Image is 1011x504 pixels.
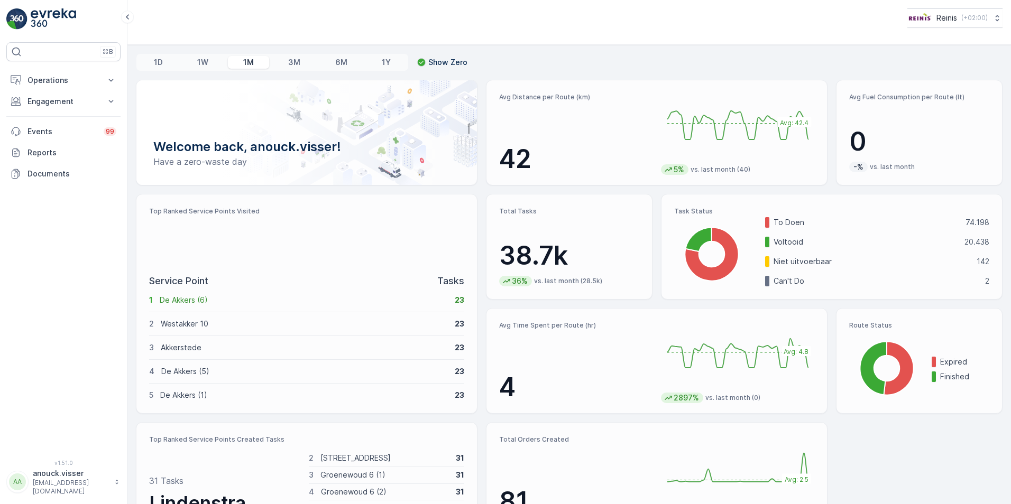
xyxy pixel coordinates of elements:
[6,460,121,466] span: v 1.51.0
[455,319,464,329] p: 23
[774,237,958,247] p: Voltooid
[27,75,99,86] p: Operations
[335,57,347,68] p: 6M
[321,487,449,497] p: Groenewoud 6 (2)
[428,57,467,68] p: Show Zero
[149,295,153,305] p: 1
[907,8,1003,27] button: Reinis(+02:00)
[103,48,113,56] p: ⌘B
[6,121,121,142] a: Events99
[966,217,989,228] p: 74.198
[149,366,154,377] p: 4
[499,207,639,216] p: Total Tasks
[149,390,153,400] p: 5
[153,155,460,168] p: Have a zero-waste day
[499,371,652,403] p: 4
[511,276,529,286] p: 36%
[6,70,121,91] button: Operations
[309,487,314,497] p: 4
[455,366,464,377] p: 23
[705,394,760,402] p: vs. last month (0)
[161,319,448,329] p: Westakker 10
[961,14,988,22] p: ( +02:00 )
[31,8,76,30] img: logo_light-DOdMpM7g.png
[149,342,154,353] p: 3
[154,57,163,68] p: 1D
[149,207,464,216] p: Top Ranked Service Points Visited
[499,93,652,101] p: Avg Distance per Route (km)
[499,435,652,444] p: Total Orders Created
[849,93,989,101] p: Avg Fuel Consumption per Route (lt)
[6,163,121,184] a: Documents
[106,127,114,136] p: 99
[940,371,989,382] p: Finished
[455,295,464,305] p: 23
[691,165,750,174] p: vs. last month (40)
[153,138,460,155] p: Welcome back, anouck.visser!
[437,274,464,288] p: Tasks
[456,453,464,463] p: 31
[149,474,183,487] p: 31 Tasks
[6,91,121,112] button: Engagement
[774,256,970,267] p: Niet uitvoerbaar
[149,435,464,444] p: Top Ranked Service Points Created Tasks
[161,366,448,377] p: De Akkers (5)
[849,126,989,157] p: 0
[455,390,464,400] p: 23
[309,453,314,463] p: 2
[309,470,314,480] p: 3
[673,164,685,175] p: 5%
[673,393,700,403] p: 2897%
[27,126,97,137] p: Events
[774,276,978,286] p: Can't Do
[6,8,27,30] img: logo
[288,57,300,68] p: 3M
[382,57,391,68] p: 1Y
[9,473,26,490] div: AA
[455,342,464,353] p: 23
[964,237,989,247] p: 20.438
[197,57,208,68] p: 1W
[499,143,652,175] p: 42
[27,147,116,158] p: Reports
[977,256,989,267] p: 142
[243,57,254,68] p: 1M
[907,12,932,24] img: Reinis-Logo-Vrijstaand_Tekengebied-1-copy2_aBO4n7j.png
[160,390,448,400] p: De Akkers (1)
[456,470,464,480] p: 31
[849,321,989,330] p: Route Status
[320,453,449,463] p: [STREET_ADDRESS]
[149,274,208,288] p: Service Point
[499,321,652,330] p: Avg Time Spent per Route (hr)
[6,142,121,163] a: Reports
[870,163,915,171] p: vs. last month
[936,13,957,23] p: Reinis
[27,96,99,107] p: Engagement
[33,468,109,479] p: anouck.visser
[456,487,464,497] p: 31
[149,319,154,329] p: 2
[674,207,989,216] p: Task Status
[320,470,449,480] p: Groenewoud 6 (1)
[852,162,865,172] p: -%
[940,357,989,367] p: Expired
[33,479,109,496] p: [EMAIL_ADDRESS][DOMAIN_NAME]
[534,277,602,285] p: vs. last month (28.5k)
[161,342,448,353] p: Akkerstede
[160,295,448,305] p: De Akkers (6)
[985,276,989,286] p: 2
[499,240,639,272] p: 38.7k
[27,169,116,179] p: Documents
[774,217,959,228] p: To Doen
[6,468,121,496] button: AAanouck.visser[EMAIL_ADDRESS][DOMAIN_NAME]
